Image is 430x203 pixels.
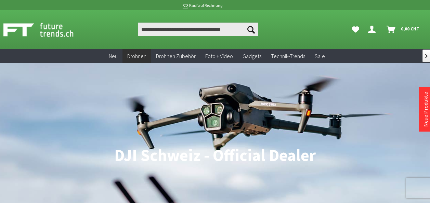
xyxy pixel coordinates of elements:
[422,92,429,127] a: Neue Produkte
[266,49,310,63] a: Technik-Trends
[151,49,200,63] a: Drohnen Zubehör
[271,53,305,59] span: Technik-Trends
[109,53,118,59] span: Neu
[315,53,325,59] span: Sale
[244,23,258,36] button: Suchen
[104,49,122,63] a: Neu
[200,49,238,63] a: Foto + Video
[127,53,146,59] span: Drohnen
[122,49,151,63] a: Drohnen
[310,49,330,63] a: Sale
[384,23,422,36] a: Warenkorb
[5,147,425,164] h1: DJI Schweiz - Official Dealer
[349,23,363,36] a: Meine Favoriten
[156,53,196,59] span: Drohnen Zubehör
[3,21,89,38] img: Shop Futuretrends - zur Startseite wechseln
[243,53,261,59] span: Gadgets
[138,23,258,36] input: Produkt, Marke, Kategorie, EAN, Artikelnummer…
[425,54,428,58] span: 
[365,23,381,36] a: Dein Konto
[205,53,233,59] span: Foto + Video
[401,23,419,34] span: 0,00 CHF
[238,49,266,63] a: Gadgets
